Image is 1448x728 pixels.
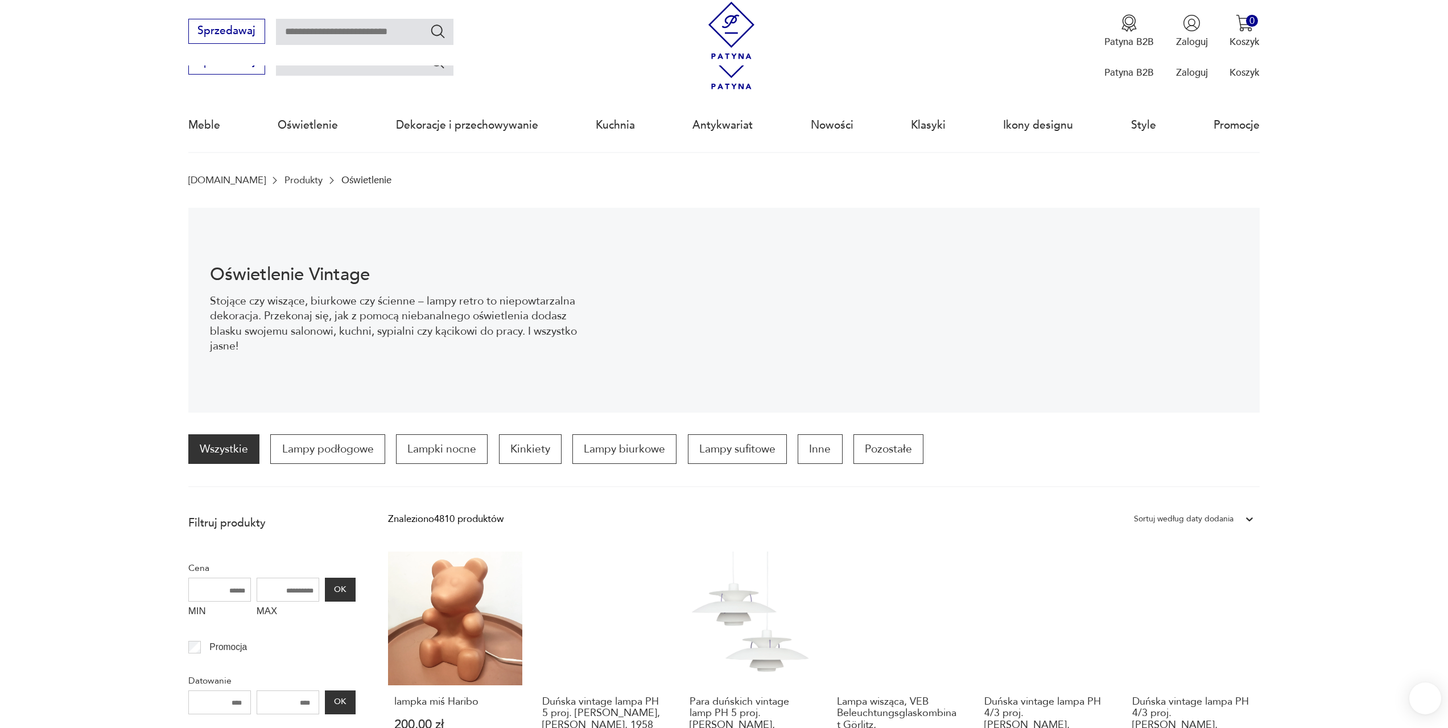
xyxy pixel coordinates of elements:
[1104,14,1154,48] a: Ikona medaluPatyna B2B
[853,434,923,464] a: Pozostałe
[1104,66,1154,79] p: Patyna B2B
[1230,35,1260,48] p: Koszyk
[278,99,338,151] a: Oświetlenie
[1246,15,1258,27] div: 0
[1134,512,1234,527] div: Sortuj według daty dodania
[270,434,385,464] a: Lampy podłogowe
[692,99,753,151] a: Antykwariat
[1120,14,1138,32] img: Ikona medalu
[617,208,1260,413] img: Oświetlenie
[703,2,760,59] img: Patyna - sklep z meblami i dekoracjami vintage
[257,602,319,623] label: MAX
[388,512,504,527] div: Znaleziono 4810 produktów
[1236,14,1253,32] img: Ikona koszyka
[210,266,595,283] h1: Oświetlenie Vintage
[188,27,265,36] a: Sprzedawaj
[1104,35,1154,48] p: Patyna B2B
[430,23,446,39] button: Szukaj
[572,434,676,464] a: Lampy biurkowe
[1176,66,1208,79] p: Zaloguj
[188,516,356,530] p: Filtruj produkty
[811,99,853,151] a: Nowości
[596,99,635,151] a: Kuchnia
[188,19,265,44] button: Sprzedawaj
[188,434,259,464] a: Wszystkie
[1230,14,1260,48] button: 0Koszyk
[188,673,356,688] p: Datowanie
[430,54,446,70] button: Szukaj
[688,434,787,464] a: Lampy sufitowe
[1176,14,1208,48] button: Zaloguj
[396,434,488,464] a: Lampki nocne
[188,99,220,151] a: Meble
[1409,682,1441,714] iframe: Smartsupp widget button
[209,640,247,655] p: Promocja
[1131,99,1156,151] a: Style
[188,58,265,67] a: Sprzedawaj
[1183,14,1201,32] img: Ikonka użytkownika
[499,434,562,464] a: Kinkiety
[325,690,356,714] button: OK
[1104,14,1154,48] button: Patyna B2B
[1003,99,1073,151] a: Ikony designu
[325,578,356,602] button: OK
[210,294,595,354] p: Stojące czy wiszące, biurkowe czy ścienne – lampy retro to niepowtarzalna dekoracja. Przekonaj si...
[188,175,266,186] a: [DOMAIN_NAME]
[1230,66,1260,79] p: Koszyk
[284,175,323,186] a: Produkty
[341,175,391,186] p: Oświetlenie
[188,602,251,623] label: MIN
[1214,99,1260,151] a: Promocje
[188,561,356,575] p: Cena
[798,434,842,464] a: Inne
[911,99,946,151] a: Klasyki
[1176,35,1208,48] p: Zaloguj
[396,99,538,151] a: Dekoracje i przechowywanie
[394,696,516,708] h3: lampka miś Haribo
